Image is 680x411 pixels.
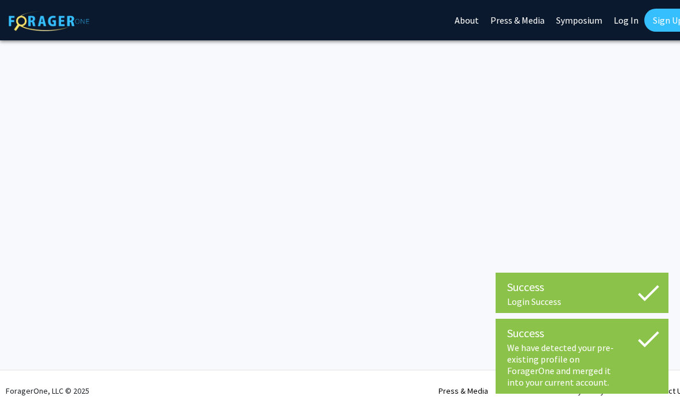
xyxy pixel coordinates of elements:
div: Login Success [507,296,657,307]
div: We have detected your pre-existing profile on ForagerOne and merged it into your current account. [507,342,657,388]
img: ForagerOne Logo [9,11,89,31]
div: Success [507,278,657,296]
div: Success [507,325,657,342]
a: Press & Media [439,386,488,396]
div: ForagerOne, LLC © 2025 [6,371,89,411]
